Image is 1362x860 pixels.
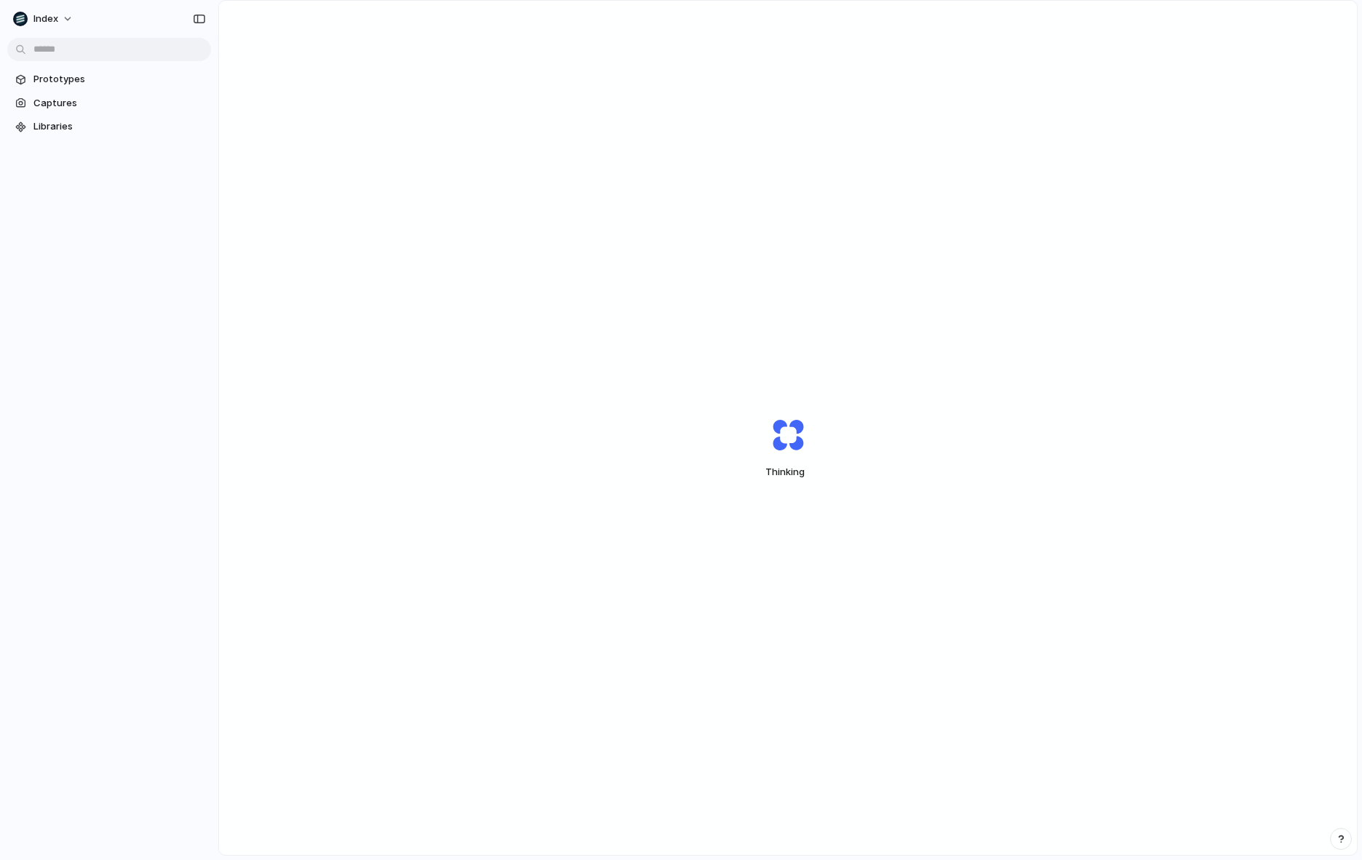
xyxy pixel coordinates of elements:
span: Libraries [33,119,205,134]
span: Index [33,12,58,26]
span: Captures [33,96,205,111]
span: Prototypes [33,72,205,87]
a: Prototypes [7,68,211,90]
a: Captures [7,92,211,114]
a: Libraries [7,116,211,138]
button: Index [7,7,81,31]
span: Thinking [738,465,838,479]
